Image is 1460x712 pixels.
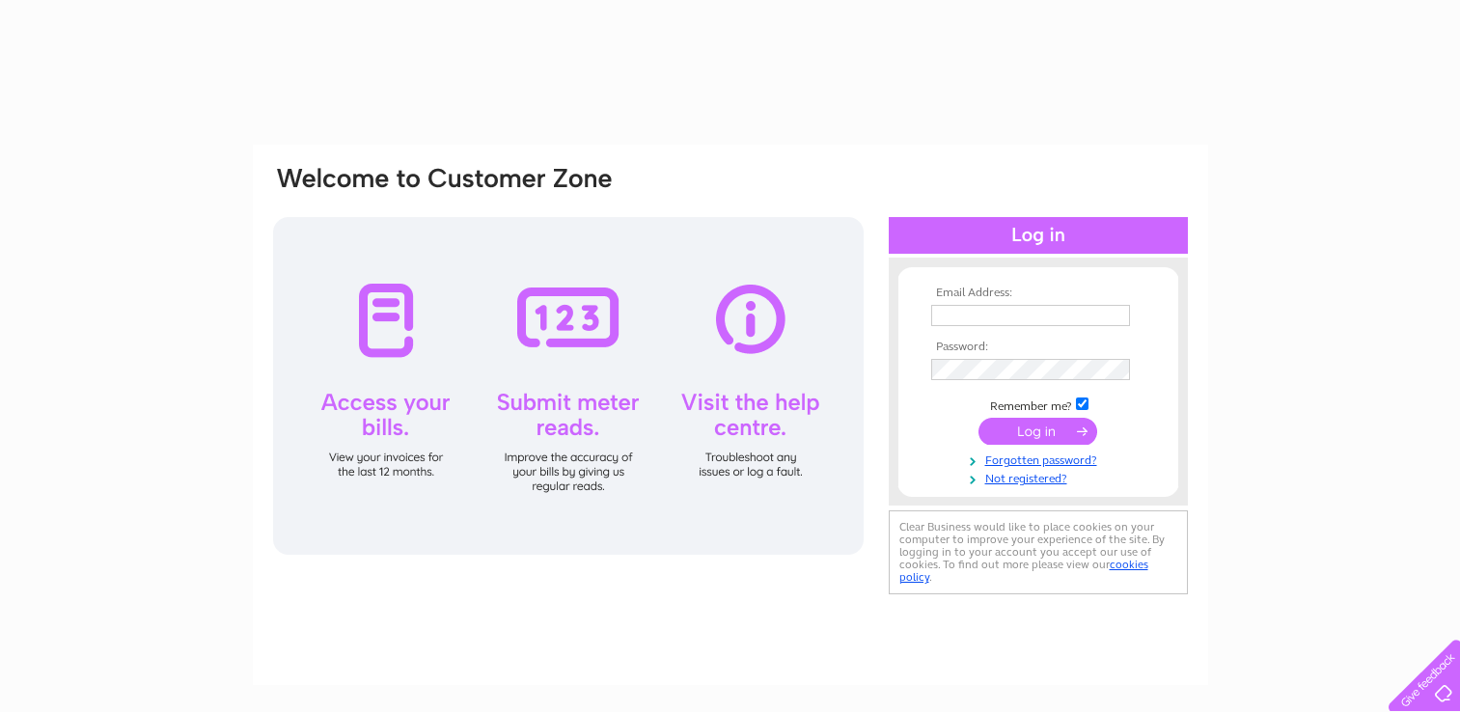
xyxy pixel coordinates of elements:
th: Password: [926,341,1150,354]
div: Clear Business would like to place cookies on your computer to improve your experience of the sit... [889,510,1188,594]
a: cookies policy [899,558,1148,584]
td: Remember me? [926,395,1150,414]
input: Submit [978,418,1097,445]
a: Not registered? [931,468,1150,486]
a: Forgotten password? [931,450,1150,468]
th: Email Address: [926,287,1150,300]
